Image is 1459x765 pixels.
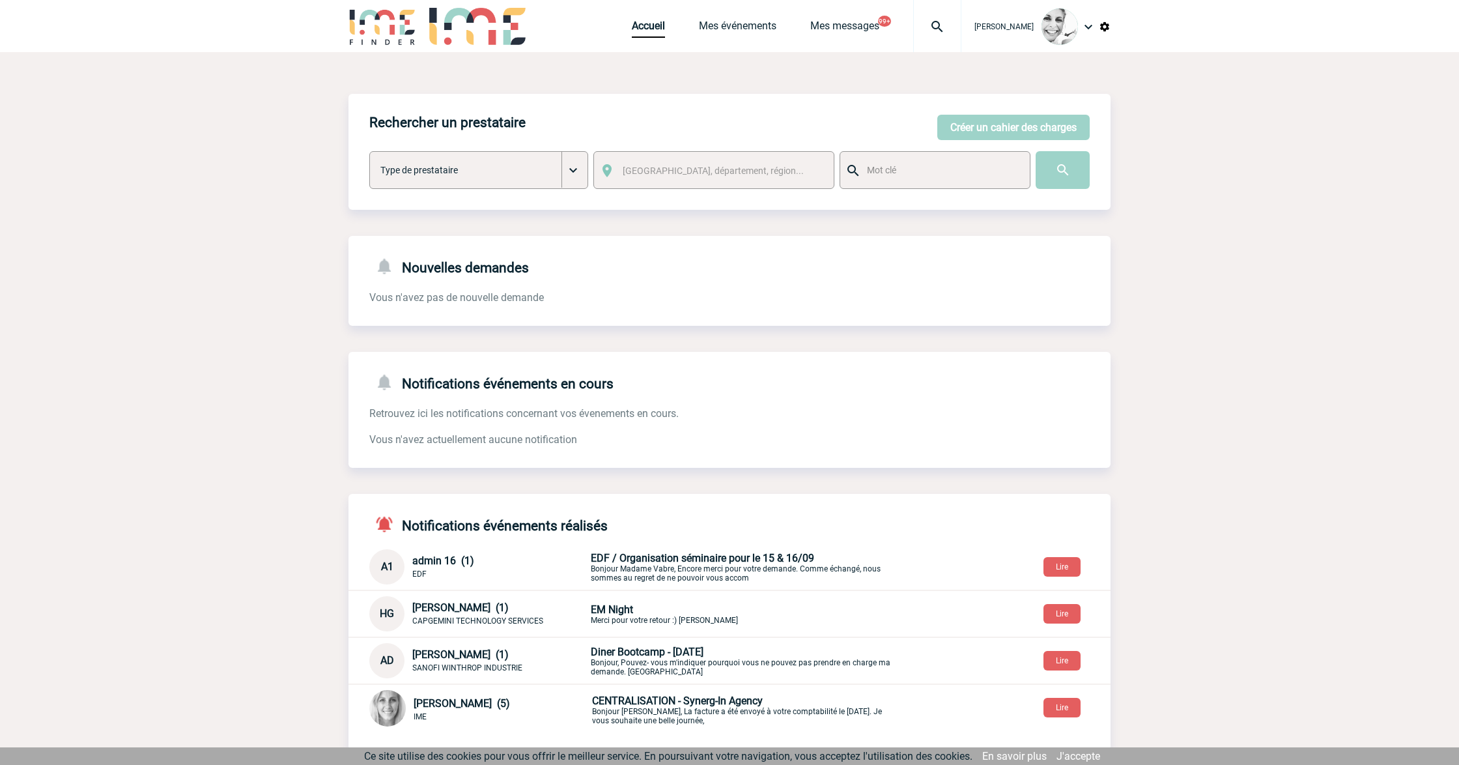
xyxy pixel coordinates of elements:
[1043,557,1081,577] button: Lire
[592,695,763,707] span: CENTRALISATION - Synerg-In Agency
[364,750,972,762] span: Ce site utilise des cookies pour vous offrir le meilleur service. En poursuivant votre navigation...
[369,607,897,619] a: HG [PERSON_NAME] (1) CAPGEMINI TECHNOLOGY SERVICES EM NightMerci pour votre retour :) [PERSON_NAME]
[1033,700,1091,713] a: Lire
[412,570,427,579] span: EDF
[591,603,897,625] p: Merci pour votre retour :) [PERSON_NAME]
[974,22,1034,31] span: [PERSON_NAME]
[1056,750,1100,762] a: J'accepte
[369,291,544,304] span: Vous n'avez pas de nouvelle demande
[380,607,394,620] span: HG
[810,20,879,38] a: Mes messages
[591,552,814,564] span: EDF / Organisation séminaire pour le 15 & 16/09
[1041,8,1078,45] img: 103013-0.jpeg
[369,596,1111,631] div: Conversation privée : Client - Agence
[864,162,1018,179] input: Mot clé
[381,560,393,573] span: A1
[632,20,665,38] a: Accueil
[369,549,1111,585] div: Conversation privée : Client - Agence
[369,257,529,276] h4: Nouvelles demandes
[623,166,804,176] span: [GEOGRAPHIC_DATA], département, région...
[369,407,679,420] span: Retrouvez ici les notifications concernant vos évenements en cours.
[369,560,897,572] a: A1 admin 16 (1) EDF EDF / Organisation séminaire pour le 15 & 16/09Bonjour Madame Vabre, Encore m...
[369,643,1111,678] div: Conversation privée : Client - Agence
[591,603,633,616] span: EM Night
[369,115,526,130] h4: Rechercher un prestataire
[369,690,1111,729] div: Conversation privée : Client - Agence
[699,20,776,38] a: Mes événements
[592,695,898,725] p: Bonjour [PERSON_NAME], La facture a été envoyé à votre comptabilité le [DATE]. Je vous souhaite u...
[1043,651,1081,671] button: Lire
[369,690,406,727] img: 101029-0.jpg
[369,702,898,715] a: [PERSON_NAME] (5) IME CENTRALISATION - Synerg-In AgencyBonjour [PERSON_NAME], La facture a été en...
[1033,607,1091,619] a: Lire
[1043,604,1081,624] button: Lire
[982,750,1047,762] a: En savoir plus
[1036,151,1090,189] input: Submit
[1043,698,1081,717] button: Lire
[375,515,402,534] img: notifications-active-24-px-r.png
[591,646,703,658] span: Diner Bootcamp - [DATE]
[1033,654,1091,666] a: Lire
[380,654,394,667] span: AD
[348,8,416,45] img: IME-Finder
[369,515,608,534] h4: Notifications événements réalisés
[1033,560,1091,572] a: Lire
[369,373,614,392] h4: Notifications événements en cours
[369,433,577,446] span: Vous n'avez actuellement aucune notification
[878,16,891,27] button: 99+
[369,654,897,666] a: AD [PERSON_NAME] (1) SANOFI WINTHROP INDUSTRIE Diner Bootcamp - [DATE]Bonjour, Pouvez- vous m'ind...
[591,646,897,676] p: Bonjour, Pouvez- vous m'indiquer pourquoi vous ne pouvez pas prendre en charge ma demande. [GEOGR...
[412,555,474,567] span: admin 16 (1)
[414,712,427,721] span: IME
[591,552,897,583] p: Bonjour Madame Vabre, Encore merci pour votre demande. Comme échangé, nous sommes au regret de ne...
[412,601,509,614] span: [PERSON_NAME] (1)
[412,663,522,672] span: SANOFI WINTHROP INDUSTRIE
[412,648,509,661] span: [PERSON_NAME] (1)
[414,697,510,710] span: [PERSON_NAME] (5)
[375,373,402,392] img: notifications-24-px-g.png
[375,257,402,276] img: notifications-24-px-g.png
[412,616,543,626] span: CAPGEMINI TECHNOLOGY SERVICES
